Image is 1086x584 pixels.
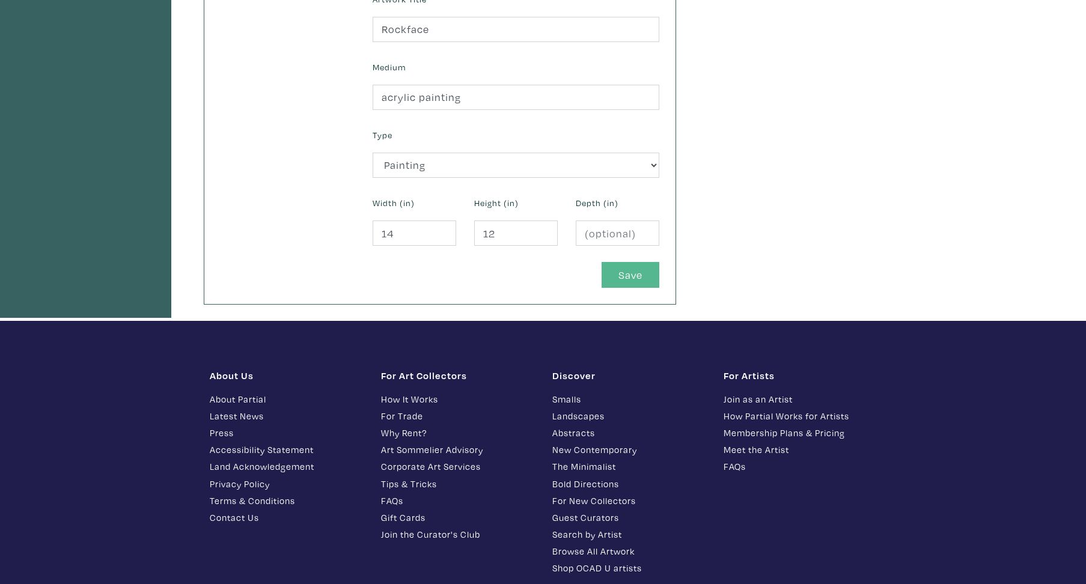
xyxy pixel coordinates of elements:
[552,528,706,541] a: Search by Artist
[210,460,363,473] a: Land Acknowledgement
[552,511,706,525] a: Guest Curators
[210,511,363,525] a: Contact Us
[381,477,534,491] a: Tips & Tricks
[552,426,706,440] a: Abstracts
[210,477,363,491] a: Privacy Policy
[381,511,534,525] a: Gift Cards
[373,61,406,74] label: Medium
[373,85,659,111] input: Ex. Acrylic on canvas, giclee on photo paper
[552,443,706,457] a: New Contemporary
[552,544,706,558] a: Browse All Artwork
[210,426,363,440] a: Press
[381,443,534,457] a: Art Sommelier Advisory
[552,460,706,473] a: The Minimalist
[576,221,659,246] input: (optional)
[381,409,534,423] a: For Trade
[381,392,534,406] a: How It Works
[474,196,519,210] label: Height (in)
[552,409,706,423] a: Landscapes
[210,494,363,508] a: Terms & Conditions
[724,443,877,457] a: Meet the Artist
[724,392,877,406] a: Join as an Artist
[724,460,877,473] a: FAQs
[552,494,706,508] a: For New Collectors
[724,370,877,382] h1: For Artists
[381,460,534,473] a: Corporate Art Services
[381,370,534,382] h1: For Art Collectors
[373,129,392,142] label: Type
[381,494,534,508] a: FAQs
[373,196,415,210] label: Width (in)
[210,370,363,382] h1: About Us
[210,392,363,406] a: About Partial
[381,528,534,541] a: Join the Curator's Club
[381,426,534,440] a: Why Rent?
[552,392,706,406] a: Smalls
[724,409,877,423] a: How Partial Works for Artists
[724,426,877,440] a: Membership Plans & Pricing
[210,443,363,457] a: Accessibility Statement
[602,262,659,288] button: Save
[552,477,706,491] a: Bold Directions
[552,561,706,575] a: Shop OCAD U artists
[552,370,706,382] h1: Discover
[210,409,363,423] a: Latest News
[576,196,618,210] label: Depth (in)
